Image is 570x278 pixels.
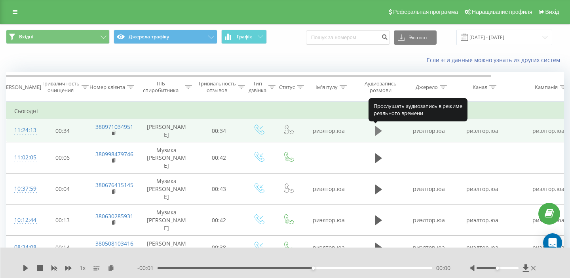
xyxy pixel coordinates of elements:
font: Музика [PERSON_NAME] [147,146,186,170]
font: Если эти данные можно узнать из других систем [427,56,560,64]
button: Вхідні [6,30,110,44]
font: риэлтор.юа [313,185,345,193]
font: Джерела трафіку [129,33,169,40]
font: Прослушать аудиозапись в режиме реального времени [374,102,462,117]
font: Кампанія [535,83,558,91]
font: [PERSON_NAME] [147,240,186,255]
font: Наращивание профиля [472,9,532,15]
font: х [83,264,85,272]
font: Графік [237,33,252,40]
font: 00:14 [55,244,70,251]
font: Сьогодні [14,107,38,115]
font: риэлтор.юа [532,127,564,134]
font: риэлтор.юа [466,244,498,251]
font: риэлтор.юа [313,216,345,224]
a: 380630285931 [95,212,133,220]
font: Музика [PERSON_NAME] [147,208,186,232]
font: Экспорт [409,34,427,41]
font: Вихід [545,9,559,15]
div: Метка доступности [496,267,499,270]
font: 1 [80,264,83,272]
font: - [137,264,139,272]
font: риэлтор.юа [413,244,445,251]
font: риэлтор.юа [313,244,345,251]
font: 10:37:59 [14,185,36,192]
div: Открытый Интерком Мессенджер [543,233,562,252]
a: 380998479746 [95,150,133,158]
font: риэлтор.юа [466,127,498,134]
font: Аудиозапись розмови [365,80,397,94]
font: 00:42 [212,216,226,224]
font: Музика [PERSON_NAME] [147,177,186,200]
font: риэлтор.юа [313,127,345,134]
a: 380676415145 [95,181,133,189]
font: Ім'я пулу [315,83,338,91]
font: 00:06 [55,154,70,162]
font: 00:01 [139,264,154,272]
a: Если эти данные можно узнать из других систем [427,56,564,64]
input: Пошук за номером [306,30,390,45]
button: Экспорт [394,30,437,45]
font: Триваличность очищения [42,80,80,94]
a: 380508103416 [95,240,133,247]
font: риэлтор.юа [466,216,498,224]
button: Графік [221,30,267,44]
font: [PERSON_NAME] [147,123,186,138]
font: риэлтор.юа [413,216,445,224]
font: 00:04 [55,185,70,193]
font: 00:42 [212,154,226,162]
font: Реферальная программа [393,9,458,15]
font: Вхідні [19,33,33,40]
font: 00:34 [55,127,70,134]
font: 00:00 [436,264,450,272]
font: Статус [279,83,295,91]
font: Номер клієнта [89,83,125,91]
font: риэлтор.юа [532,244,564,251]
a: 380971034951 [95,123,133,130]
font: 00:38 [212,244,226,251]
font: 11:24:13 [14,126,36,134]
font: 00:13 [55,216,70,224]
font: Тип дзвінка [249,80,266,94]
font: Канал [473,83,487,91]
font: риэлтор.юа [413,127,445,134]
button: Джерела трафіку [114,30,217,44]
font: ПІБ спиробитника [143,80,179,94]
font: [PERSON_NAME] [1,83,41,91]
font: риэлтор.юа [466,185,498,193]
font: 11:02:05 [14,153,36,161]
font: риэлтор.юа [532,216,564,224]
font: 08:34:08 [14,243,36,251]
font: 00:34 [212,127,226,134]
font: риэлтор.юа [413,185,445,193]
font: Тривиальность отзывов [198,80,236,94]
div: Метка доступности [312,267,315,270]
font: Джерело [416,83,438,91]
font: 10:12:44 [14,216,36,223]
font: 00:43 [212,185,226,193]
font: риэлтор.юа [532,185,564,193]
